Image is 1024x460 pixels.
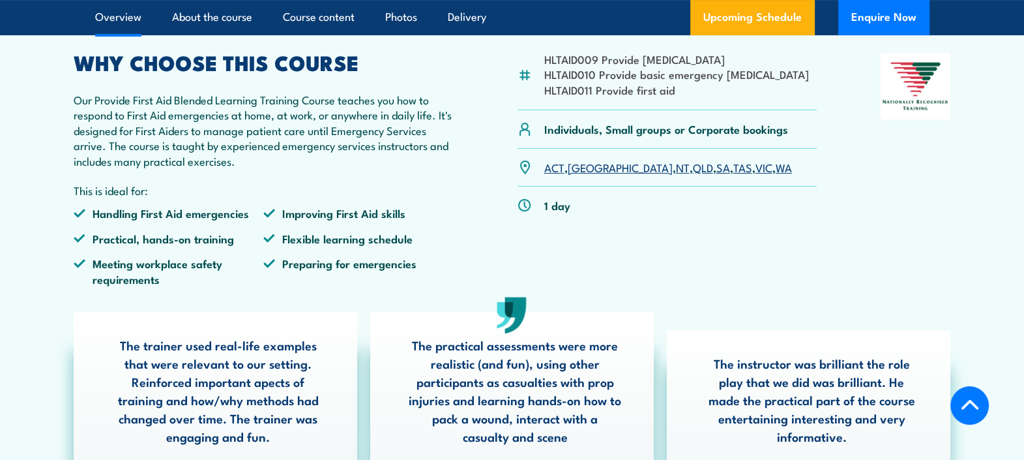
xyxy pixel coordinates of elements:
[74,53,454,71] h2: WHY CHOOSE THIS COURSE
[716,159,730,175] a: SA
[74,183,454,198] p: This is ideal for:
[409,336,621,446] p: The practical assessments were more realistic (and fun), using other participants as casualties w...
[74,206,264,221] li: Handling First Aid emergencies
[544,82,809,97] li: HLTAID011 Provide first aid
[676,159,690,175] a: NT
[705,354,918,446] p: The instructor was brilliant the role play that we did was brilliant. He made the practical part ...
[544,52,809,67] li: HLTAID009 Provide [MEDICAL_DATA]
[112,336,325,446] p: The trainer used real-life examples that were relevant to our setting. Reinforced important apect...
[544,160,792,175] p: , , , , , , ,
[74,256,264,286] li: Meeting workplace safety requirements
[263,231,454,246] li: Flexible learning schedule
[568,159,673,175] a: [GEOGRAPHIC_DATA]
[263,256,454,286] li: Preparing for emergencies
[544,121,788,136] p: Individuals, Small groups or Corporate bookings
[74,231,264,246] li: Practical, hands-on training
[776,159,792,175] a: WA
[544,159,564,175] a: ACT
[733,159,752,175] a: TAS
[693,159,713,175] a: QLD
[544,67,809,82] li: HLTAID010 Provide basic emergency [MEDICAL_DATA]
[74,92,454,168] p: Our Provide First Aid Blended Learning Training Course teaches you how to respond to First Aid em...
[881,53,951,119] img: Nationally Recognised Training logo.
[755,159,772,175] a: VIC
[544,198,570,213] p: 1 day
[263,206,454,221] li: Improving First Aid skills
